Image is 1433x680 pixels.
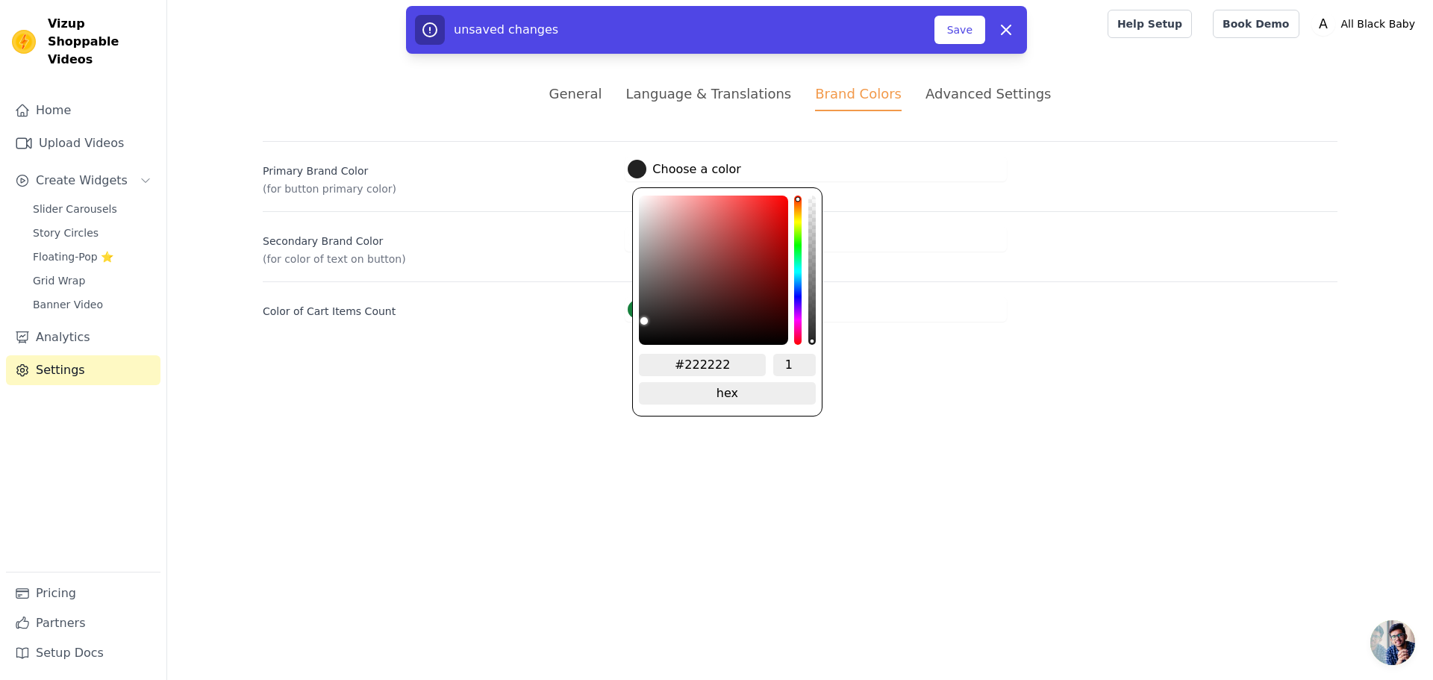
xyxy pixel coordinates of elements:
a: Setup Docs [6,638,160,668]
div: color picker [632,187,822,417]
button: Choose a color color picker [625,297,743,322]
a: Partners [6,608,160,638]
label: Secondary Brand Color [263,228,613,249]
div: Brand Colors [815,84,902,111]
div: saturation channel [640,317,787,325]
a: Banner Video [24,294,160,315]
a: Open chat [1370,620,1415,665]
a: Story Circles [24,222,160,243]
p: (for button primary color) [263,181,613,196]
button: Create Widgets [6,166,160,196]
a: Pricing [6,578,160,608]
a: Slider Carousels [24,199,160,219]
a: Upload Videos [6,128,160,158]
label: Choose a color [628,300,740,319]
span: Story Circles [33,225,99,240]
button: Save [934,16,985,44]
button: Choose a color color picker [625,157,743,181]
label: Choose a color [628,160,740,178]
a: Floating-Pop ⭐ [24,246,160,267]
div: Advanced Settings [925,84,1051,104]
a: Analytics [6,322,160,352]
a: Grid Wrap [24,270,160,291]
label: Primary Brand Color [263,157,613,178]
div: General [549,84,602,104]
input: hex color [639,354,766,376]
input: alpha channel [773,354,816,376]
span: Slider Carousels [33,202,117,216]
div: alpha channel [808,196,816,345]
span: unsaved changes [454,22,558,37]
div: Language & Translations [625,84,791,104]
div: hue channel [794,196,802,345]
label: Choose a color [628,230,740,249]
span: Banner Video [33,297,103,312]
label: Color of Cart Items Count [263,298,613,319]
a: Settings [6,355,160,385]
span: Floating-Pop ⭐ [33,249,113,264]
span: Grid Wrap [33,273,85,288]
span: Create Widgets [36,172,128,190]
a: Home [6,96,160,125]
button: Choose a color color picker [625,227,743,252]
p: (for color of text on button) [263,252,613,266]
div: brightness channel [640,197,648,343]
